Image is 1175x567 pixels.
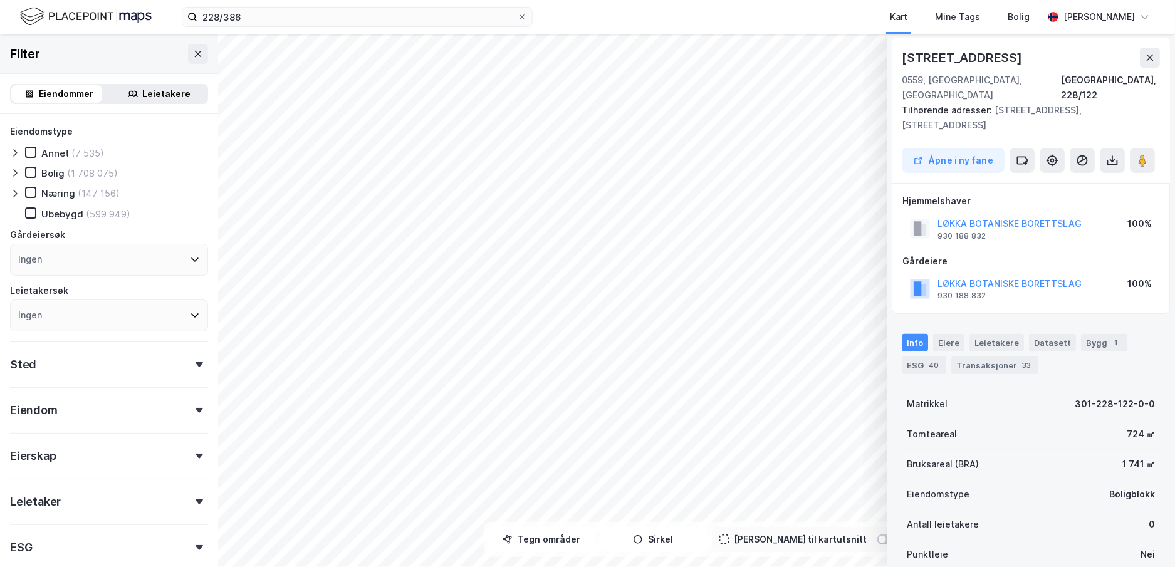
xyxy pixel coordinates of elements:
[10,540,32,555] div: ESG
[926,359,941,372] div: 40
[10,44,40,64] div: Filter
[41,167,65,179] div: Bolig
[39,86,94,101] div: Eiendommer
[907,457,979,472] div: Bruksareal (BRA)
[10,283,68,298] div: Leietakersøk
[10,124,73,139] div: Eiendomstype
[902,105,995,115] span: Tilhørende adresser:
[67,167,118,179] div: (1 708 075)
[1063,9,1135,24] div: [PERSON_NAME]
[41,147,69,159] div: Annet
[1127,427,1155,442] div: 724 ㎡
[907,547,948,562] div: Punktleie
[489,527,595,552] button: Tegn områder
[10,449,56,464] div: Eierskap
[933,334,964,351] div: Eiere
[902,254,1159,269] div: Gårdeiere
[143,86,191,101] div: Leietakere
[10,357,36,372] div: Sted
[902,356,946,374] div: ESG
[1112,507,1175,567] div: Kontrollprogram for chat
[951,356,1038,374] div: Transaksjoner
[902,73,1061,103] div: 0559, [GEOGRAPHIC_DATA], [GEOGRAPHIC_DATA]
[18,308,42,323] div: Ingen
[1029,334,1076,351] div: Datasett
[10,494,61,509] div: Leietaker
[1008,9,1030,24] div: Bolig
[10,403,58,418] div: Eiendom
[1020,359,1033,372] div: 33
[41,208,83,220] div: Ubebygd
[890,9,907,24] div: Kart
[907,517,979,532] div: Antall leietakere
[71,147,104,159] div: (7 535)
[10,227,65,242] div: Gårdeiersøk
[197,8,517,26] input: Søk på adresse, matrikkel, gårdeiere, leietakere eller personer
[902,194,1159,209] div: Hjemmelshaver
[902,103,1150,133] div: [STREET_ADDRESS], [STREET_ADDRESS]
[969,334,1024,351] div: Leietakere
[1081,334,1127,351] div: Bygg
[18,252,42,267] div: Ingen
[907,397,948,412] div: Matrikkel
[78,187,120,199] div: (147 156)
[41,187,75,199] div: Næring
[935,9,980,24] div: Mine Tags
[902,148,1005,173] button: Åpne i ny fane
[1075,397,1155,412] div: 301-228-122-0-0
[902,334,928,351] div: Info
[734,532,867,547] div: [PERSON_NAME] til kartutsnitt
[20,6,152,28] img: logo.f888ab2527a4732fd821a326f86c7f29.svg
[937,291,986,301] div: 930 188 832
[1061,73,1160,103] div: [GEOGRAPHIC_DATA], 228/122
[1110,336,1122,349] div: 1
[937,231,986,241] div: 930 188 832
[1127,216,1152,231] div: 100%
[1127,276,1152,291] div: 100%
[907,487,969,502] div: Eiendomstype
[1112,507,1175,567] iframe: Chat Widget
[902,48,1025,68] div: [STREET_ADDRESS]
[1122,457,1155,472] div: 1 741 ㎡
[600,527,707,552] button: Sirkel
[1109,487,1155,502] div: Boligblokk
[86,208,130,220] div: (599 949)
[907,427,957,442] div: Tomteareal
